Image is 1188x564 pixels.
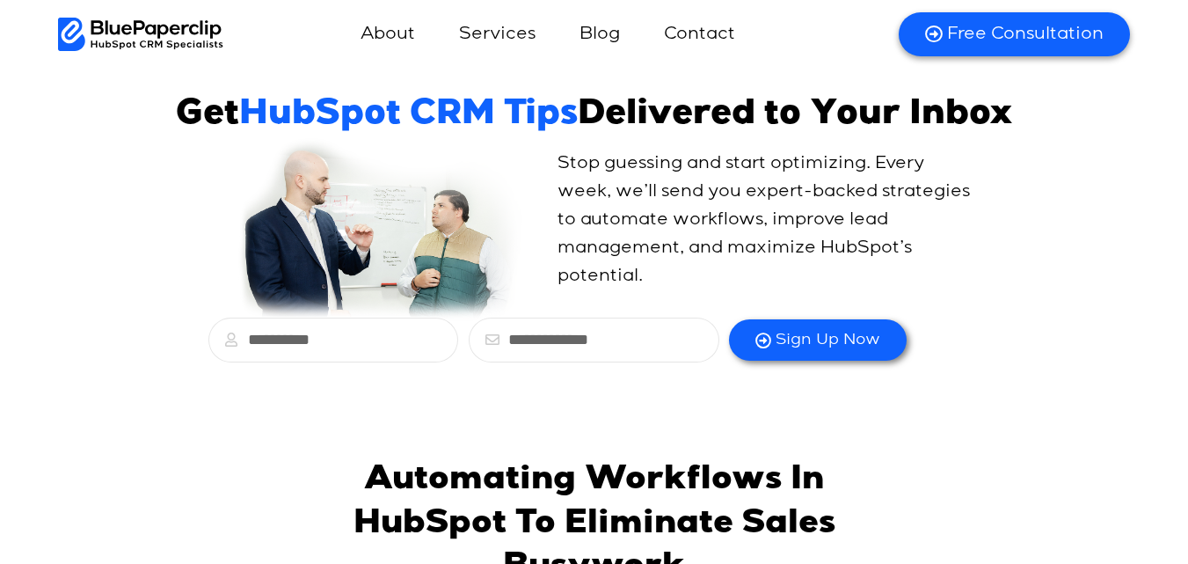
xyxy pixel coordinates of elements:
[646,13,753,55] a: Contact
[729,319,907,361] button: Sign Up Now
[947,23,1104,46] span: Free Consultation
[562,13,638,55] a: Blog
[899,12,1130,56] a: Free Consultation
[776,330,880,350] span: Sign Up Now
[558,150,981,290] p: Stop guessing and start optimizing. Every week, we’ll send you expert-backed strategies to automa...
[176,95,1013,137] h1: Get Delivered to Your Inbox
[441,13,553,55] a: Services
[223,13,877,55] nav: Menu
[58,18,224,51] img: BluePaperClip Logo black
[343,13,433,55] a: About
[239,99,578,134] span: HubSpot CRM Tips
